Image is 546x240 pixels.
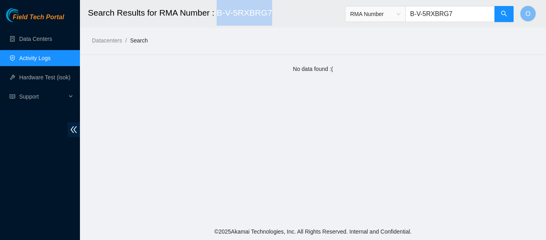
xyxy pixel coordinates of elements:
[6,14,64,25] a: Akamai TechnologiesField Tech Portal
[19,74,70,81] a: Hardware Test (isok)
[10,94,15,99] span: read
[405,6,495,22] input: Enter text here...
[19,55,51,61] a: Activity Logs
[520,6,536,22] button: O
[92,37,122,44] a: Datacenters
[13,14,64,21] span: Field Tech Portal
[501,10,507,18] span: search
[494,6,514,22] button: search
[350,8,401,20] span: RMA Number
[19,89,66,105] span: Support
[6,8,40,22] img: Akamai Technologies
[68,122,80,137] span: double-left
[19,36,52,42] a: Data Centers
[88,65,538,73] div: No data found :(
[125,37,127,44] span: /
[80,223,546,240] footer: © 2025 Akamai Technologies, Inc. All Rights Reserved. Internal and Confidential.
[130,37,147,44] a: Search
[526,9,530,19] span: O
